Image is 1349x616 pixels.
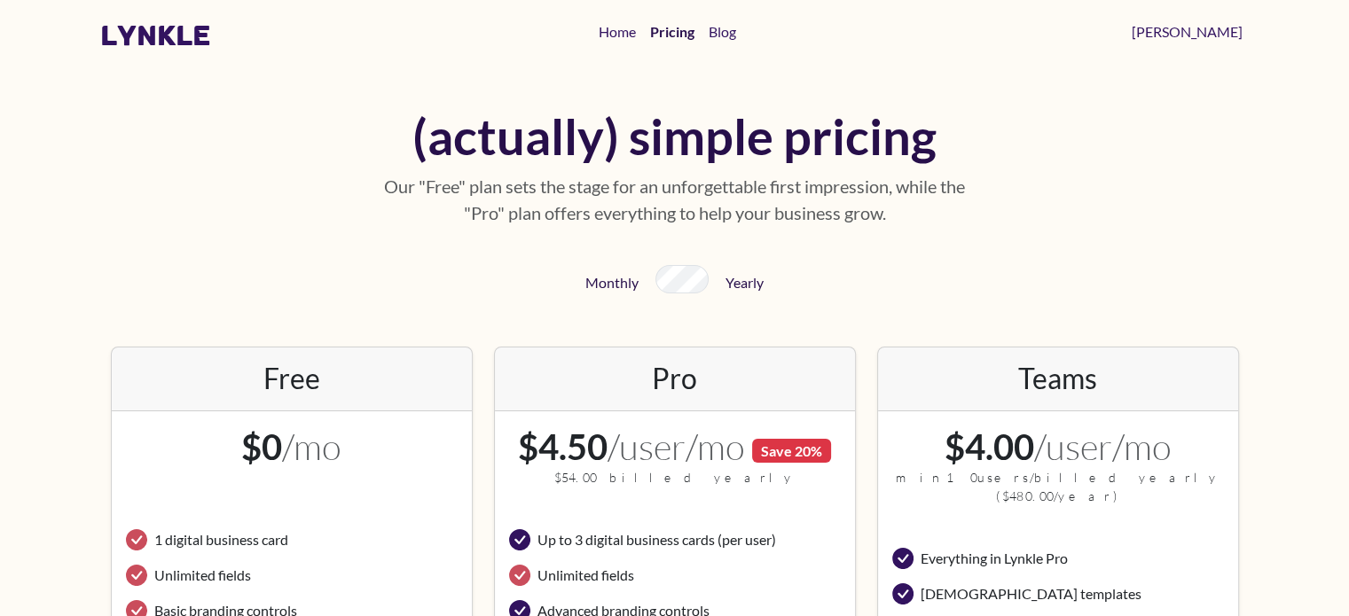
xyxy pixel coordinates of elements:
a: lynkle [100,19,211,52]
p: Our "Free" plan sets the stage for an unforgettable first impression, while the "Pro" plan offers... [380,173,969,226]
h2: Teams [1018,361,1097,395]
h2: Free [126,362,458,395]
small: /user/mo [1034,425,1172,468]
span: Everything in Lynkle Pro [921,548,1068,569]
span: Monthly [585,274,639,291]
small: /user/mo [608,425,832,468]
span: $4.00 [945,425,1034,468]
h2: Pro [652,361,697,395]
a: Blog [702,14,743,50]
span: Save 20% [752,439,832,463]
small: /mo [282,425,341,468]
span: Unlimited fields [154,565,251,586]
span: $4.50 [518,425,608,468]
a: Home [592,14,643,50]
span: 1 digital business card [154,529,288,550]
a: [PERSON_NAME] [1125,14,1250,50]
h1: (actually) simple pricing [380,106,969,166]
span: [DEMOGRAPHIC_DATA] templates [921,583,1141,604]
span: Up to 3 digital business cards (per user) [537,529,776,550]
small: min 10 users/billed yearly ( $480.00 /year) [892,468,1224,505]
span: Yearly [725,274,764,291]
span: Unlimited fields [537,565,634,586]
a: Pricing [643,14,702,50]
small: $54.00 billed yearly [509,468,841,487]
span: $0 [241,425,282,468]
